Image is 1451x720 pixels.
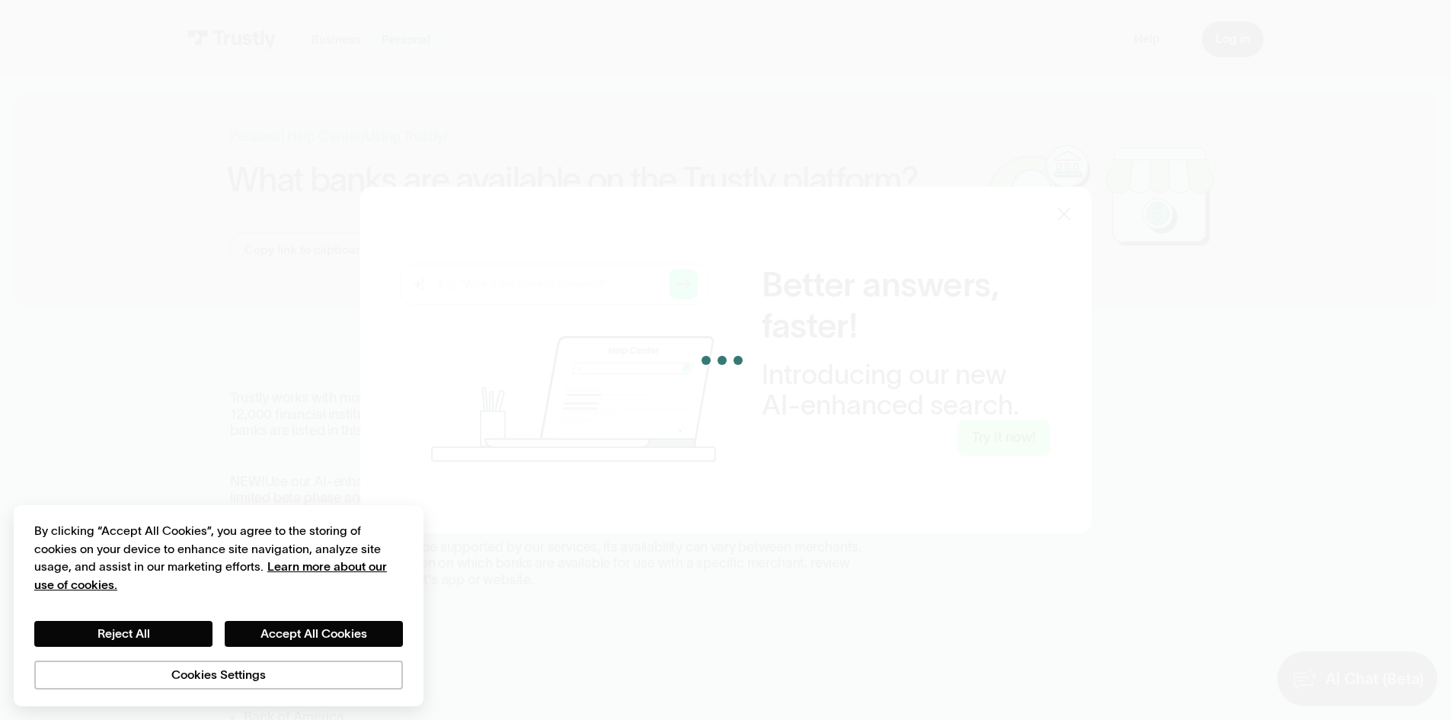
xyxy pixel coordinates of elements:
button: Accept All Cookies [225,621,403,647]
div: Privacy [34,522,403,689]
div: By clicking “Accept All Cookies”, you agree to the storing of cookies on your device to enhance s... [34,522,403,594]
button: Reject All [34,621,213,647]
div: Cookie banner [14,505,423,706]
button: Cookies Settings [34,661,403,690]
